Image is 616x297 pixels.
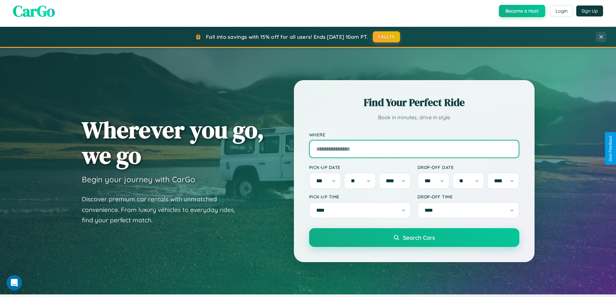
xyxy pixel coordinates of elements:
iframe: Intercom live chat [6,275,22,291]
label: Pick-up Time [309,194,411,199]
button: Sign Up [576,5,603,16]
button: Search Cars [309,228,519,247]
span: Search Cars [403,234,435,241]
span: Fall into savings with 15% off for all users! Ends [DATE] 10am PT. [206,34,368,40]
span: CarGo [13,0,55,22]
h3: Begin your journey with CarGo [82,175,195,184]
p: Discover premium car rentals with unmatched convenience. From luxury vehicles to everyday rides, ... [82,194,243,226]
button: FALL15 [373,31,400,42]
label: Where [309,132,519,137]
label: Drop-off Date [417,164,519,170]
h2: Find Your Perfect Ride [309,95,519,110]
div: Give Feedback [608,135,613,162]
label: Pick-up Date [309,164,411,170]
label: Drop-off Time [417,194,519,199]
p: Book in minutes, drive in style [309,113,519,122]
button: Login [550,5,573,17]
h1: Wherever you go, we go [82,117,264,168]
button: Become a Host [499,5,545,17]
